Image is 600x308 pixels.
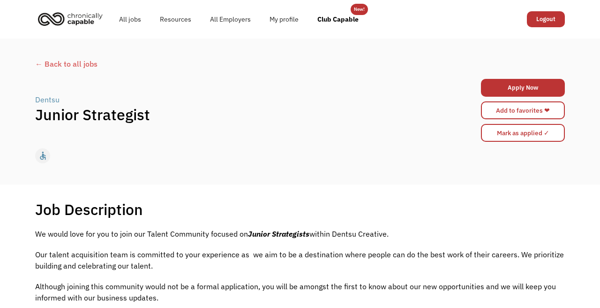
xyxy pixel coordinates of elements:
img: Chronically Capable logo [35,8,105,29]
p: We would love for you to join our Talent Community focused on within Dentsu Creative. [35,228,565,239]
input: Mark as applied ✓ [481,124,565,142]
div: Dentsu [35,94,60,105]
div: accessible [38,149,48,163]
a: All jobs [110,4,150,34]
a: All Employers [201,4,260,34]
a: Dentsu [35,94,62,105]
a: Club Capable [308,4,368,34]
a: Logout [527,11,565,27]
a: Apply Now [481,79,565,97]
a: home [35,8,110,29]
a: ← Back to all jobs [35,58,565,69]
h1: Job Description [35,200,143,219]
h1: Junior Strategist [35,105,433,124]
p: Although joining this community would not be a formal application, you will be amongst the first ... [35,281,565,303]
form: Mark as applied form [481,122,565,144]
a: Add to favorites ❤ [481,101,565,119]
em: Junior Strategists [248,229,309,239]
a: My profile [260,4,308,34]
div: New! [354,4,365,15]
a: Resources [150,4,201,34]
p: Our talent acquisition team is committed to your experience as we aim to be a destination where p... [35,249,565,271]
